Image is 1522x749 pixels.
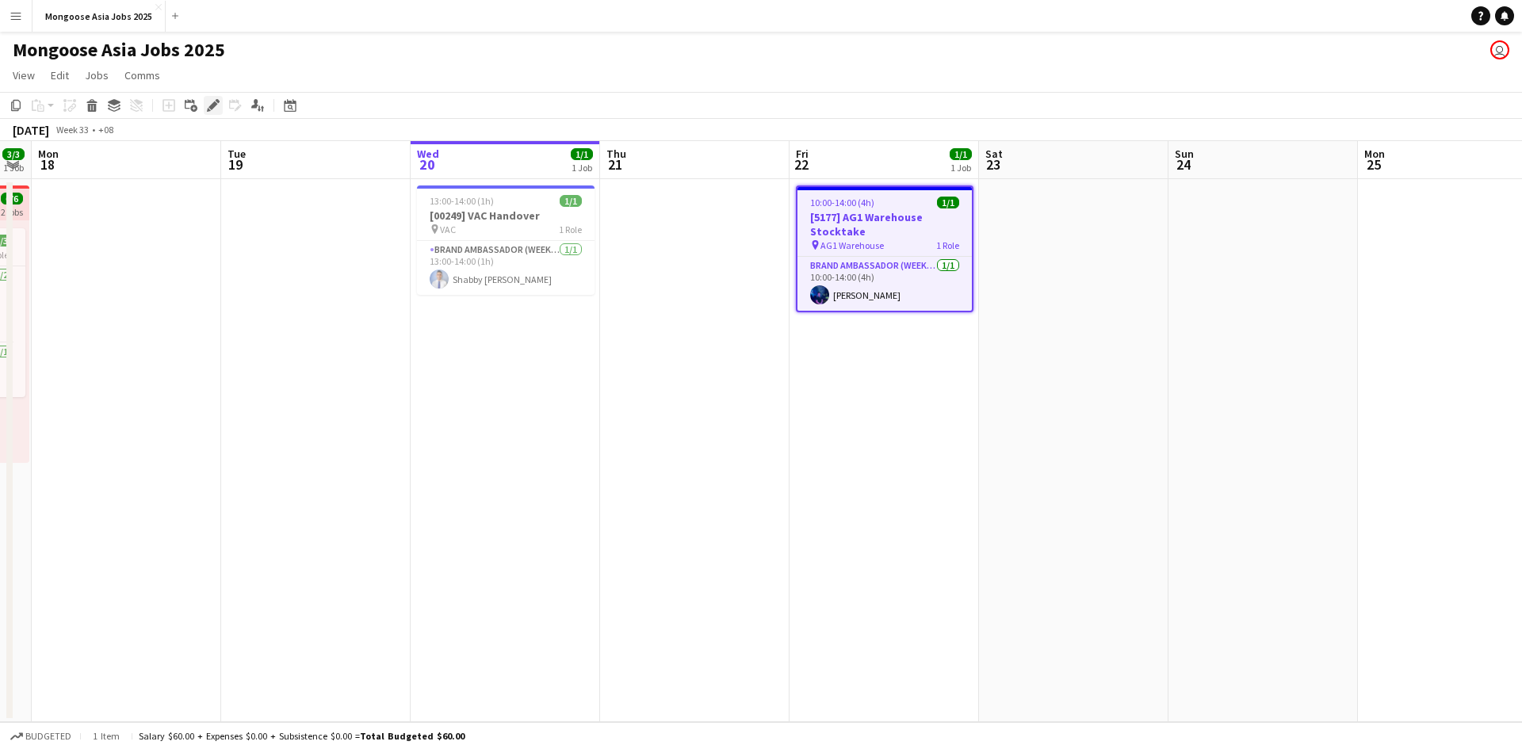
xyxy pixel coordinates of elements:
app-card-role: Brand Ambassador (weekday)1/110:00-14:00 (4h)[PERSON_NAME] [797,257,972,311]
span: 25 [1362,155,1385,174]
a: Edit [44,65,75,86]
span: 18 [36,155,59,174]
span: Wed [417,147,439,161]
div: 1 Job [3,162,24,174]
span: 1/1 [560,195,582,207]
span: 20 [415,155,439,174]
span: Jobs [85,68,109,82]
div: Salary $60.00 + Expenses $0.00 + Subsistence $0.00 = [139,730,465,742]
span: 24 [1172,155,1194,174]
h3: [5177] AG1 Warehouse Stocktake [797,210,972,239]
button: Mongoose Asia Jobs 2025 [33,1,166,32]
span: 1 Role [559,224,582,235]
span: View [13,68,35,82]
span: 21 [604,155,626,174]
span: Fri [796,147,809,161]
span: Week 33 [52,124,92,136]
app-user-avatar: Adriana Ghazali [1490,40,1509,59]
div: 2 jobs [1,204,23,218]
a: View [6,65,41,86]
span: 13:00-14:00 (1h) [430,195,494,207]
span: Sat [985,147,1003,161]
button: Budgeted [8,728,74,745]
span: Comms [124,68,160,82]
span: Total Budgeted $60.00 [360,730,465,742]
span: Tue [228,147,246,161]
span: Mon [1364,147,1385,161]
a: Comms [118,65,166,86]
span: 1/1 [937,197,959,208]
span: 1/1 [950,148,972,160]
span: Mon [38,147,59,161]
app-job-card: 13:00-14:00 (1h)1/1[00249] VAC Handover VAC1 RoleBrand Ambassador (weekday)1/113:00-14:00 (1h)Sha... [417,185,595,295]
span: 19 [225,155,246,174]
span: 10:00-14:00 (4h) [810,197,874,208]
span: Thu [606,147,626,161]
div: 1 Job [950,162,971,174]
div: 1 Job [572,162,592,174]
span: 23 [983,155,1003,174]
span: 3/3 [2,148,25,160]
span: Sun [1175,147,1194,161]
h1: Mongoose Asia Jobs 2025 [13,38,225,62]
span: 1 Role [936,239,959,251]
a: Jobs [78,65,115,86]
span: 1/1 [571,148,593,160]
span: 1 item [87,730,125,742]
app-job-card: 10:00-14:00 (4h)1/1[5177] AG1 Warehouse Stocktake AG1 Warehouse1 RoleBrand Ambassador (weekday)1/... [796,185,973,312]
span: 6/6 [1,193,23,204]
span: Budgeted [25,731,71,742]
span: AG1 Warehouse [820,239,884,251]
span: Edit [51,68,69,82]
div: [DATE] [13,122,49,138]
span: VAC [440,224,456,235]
div: +08 [98,124,113,136]
app-card-role: Brand Ambassador (weekday)1/113:00-14:00 (1h)Shabby [PERSON_NAME] [417,241,595,295]
h3: [00249] VAC Handover [417,208,595,223]
span: 22 [794,155,809,174]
